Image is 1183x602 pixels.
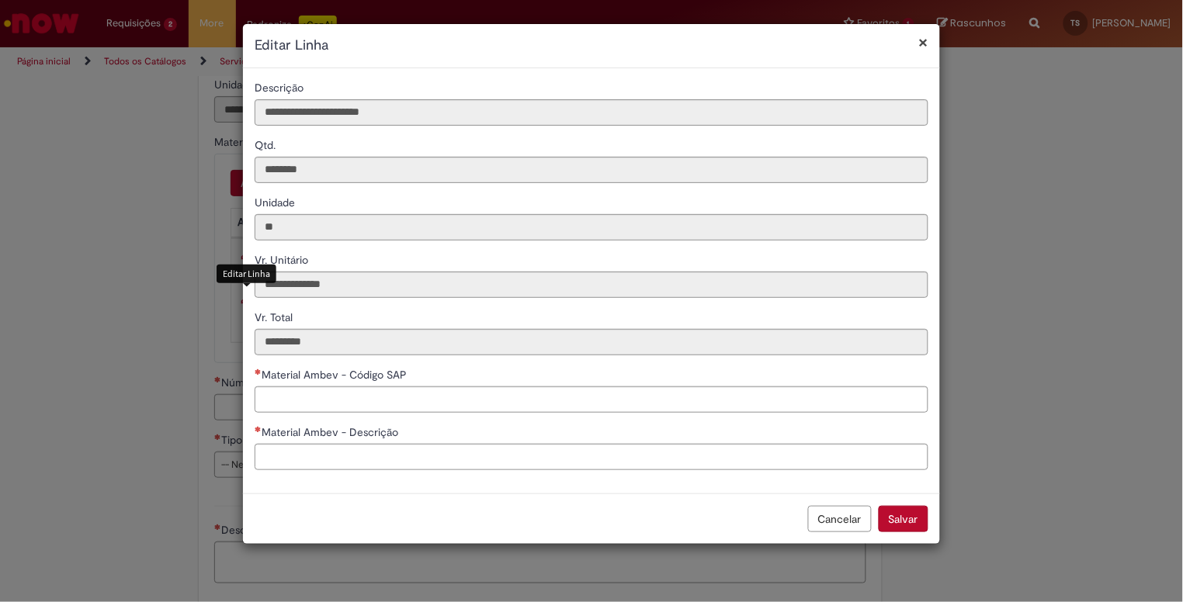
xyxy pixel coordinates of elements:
button: Cancelar [808,506,872,532]
span: Necessários [255,426,262,432]
input: Descrição [255,99,928,126]
input: Material Ambev - Descrição [255,444,928,470]
input: Vr. Total [255,329,928,355]
span: Material Ambev - Código SAP [262,368,410,382]
input: Material Ambev - Código SAP [255,386,928,413]
input: Qtd. [255,157,928,183]
div: Editar Linha [217,265,276,282]
span: Somente leitura - Descrição [255,81,307,95]
span: Somente leitura - Vr. Unitário [255,253,311,267]
button: Fechar modal [919,34,928,50]
h2: Editar Linha [255,36,928,56]
span: Somente leitura - Vr. Total [255,310,296,324]
span: Somente leitura - Unidade [255,195,298,209]
button: Salvar [879,506,928,532]
span: Material Ambev - Descrição [262,425,401,439]
span: Somente leitura - Qtd. [255,138,279,152]
input: Vr. Unitário [255,272,928,298]
span: Necessários [255,368,262,375]
input: Unidade [255,214,928,240]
